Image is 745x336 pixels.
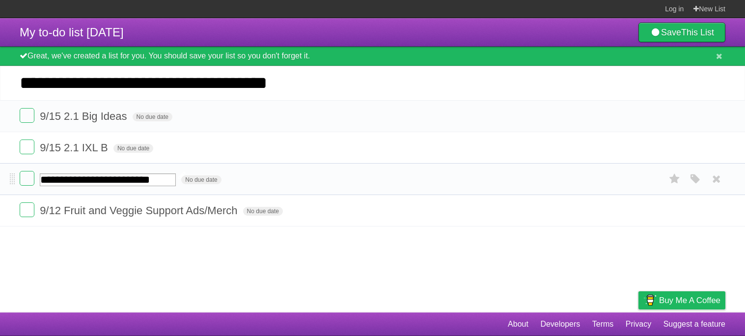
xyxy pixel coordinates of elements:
label: Done [20,202,34,217]
a: Terms [592,315,614,334]
a: Buy me a coffee [638,291,725,309]
span: 9/15 2.1 IXL B [40,141,110,154]
span: No due date [113,144,153,153]
span: Buy me a coffee [659,292,720,309]
a: Developers [540,315,580,334]
label: Done [20,140,34,154]
label: Star task [665,171,684,187]
label: Done [20,171,34,186]
img: Buy me a coffee [643,292,657,308]
span: No due date [181,175,221,184]
a: Suggest a feature [663,315,725,334]
a: Privacy [626,315,651,334]
b: This List [681,28,714,37]
span: No due date [133,112,172,121]
span: 9/15 2.1 Big Ideas [40,110,129,122]
label: Done [20,108,34,123]
span: No due date [243,207,283,216]
span: 9/12 Fruit and Veggie Support Ads/Merch [40,204,240,217]
a: About [508,315,528,334]
span: My to-do list [DATE] [20,26,124,39]
a: SaveThis List [638,23,725,42]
